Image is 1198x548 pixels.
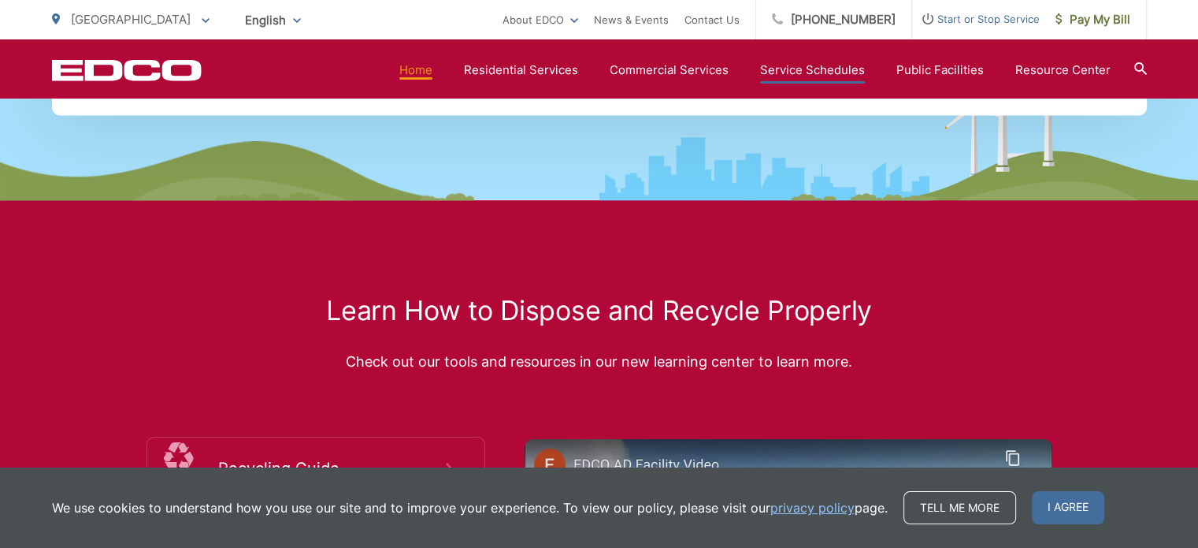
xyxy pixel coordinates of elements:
[610,61,729,80] a: Commercial Services
[52,498,888,517] p: We use cookies to understand how you use our site and to improve your experience. To view our pol...
[1055,10,1130,29] span: Pay My Bill
[1015,61,1111,80] a: Resource Center
[233,6,313,34] span: English
[684,10,740,29] a: Contact Us
[71,12,191,27] span: [GEOGRAPHIC_DATA]
[770,498,855,517] a: privacy policy
[399,61,432,80] a: Home
[52,295,1147,326] h2: Learn How to Dispose and Recycle Properly
[1032,491,1104,524] span: I agree
[52,59,202,81] a: EDCD logo. Return to the homepage.
[147,437,485,500] a: Recycling Guide
[218,459,446,478] span: Recycling Guide
[903,491,1016,524] a: Tell me more
[464,61,578,80] a: Residential Services
[52,350,1147,374] p: Check out our tools and resources in our new learning center to learn more.
[594,10,669,29] a: News & Events
[896,61,984,80] a: Public Facilities
[503,10,578,29] a: About EDCO
[760,61,865,80] a: Service Schedules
